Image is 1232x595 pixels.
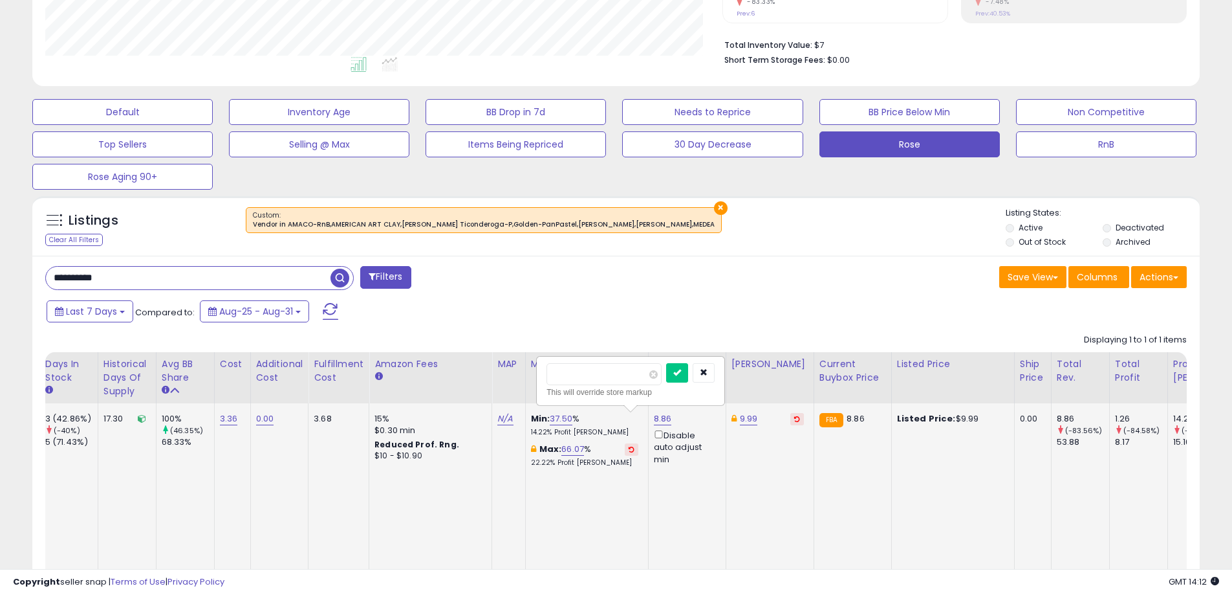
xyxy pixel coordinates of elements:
button: Save View [999,266,1066,288]
div: [PERSON_NAME] [731,357,808,371]
small: (-6.2%) [1182,425,1209,436]
small: Days In Stock. [45,385,53,396]
div: Total Rev. [1057,357,1104,385]
button: Selling @ Max [229,131,409,157]
div: Listed Price [897,357,1009,371]
label: Active [1019,222,1043,233]
a: Terms of Use [111,576,166,588]
button: Actions [1131,266,1187,288]
div: Amazon Fees [374,357,486,371]
div: 1.26 [1115,413,1167,425]
div: Cost [220,357,245,371]
b: Reduced Prof. Rng. [374,439,459,450]
div: 100% [162,413,214,425]
p: 22.22% Profit [PERSON_NAME] [531,458,638,467]
div: Fulfillment Cost [314,357,363,385]
small: (-40%) [54,425,80,436]
div: 8.86 [1057,413,1109,425]
a: 8.86 [654,412,672,425]
small: (-83.56%) [1065,425,1102,436]
button: BB Price Below Min [819,99,1000,125]
p: 14.22% Profit [PERSON_NAME] [531,428,638,437]
div: Vendor in AMACO-RnB,AMERICAN ART CLAY,[PERSON_NAME] Ticonderoga-P,Golden-PanPastel,[PERSON_NAME],... [253,220,715,229]
button: Last 7 Days [47,300,133,322]
button: Non Competitive [1016,99,1196,125]
a: 3.36 [220,412,238,425]
div: Days In Stock [45,357,92,385]
label: Archived [1116,236,1151,247]
b: Total Inventory Value: [724,39,812,51]
li: $7 [724,36,1177,52]
b: Short Term Storage Fees: [724,54,825,65]
div: Displaying 1 to 1 of 1 items [1084,334,1187,346]
a: 9.99 [740,412,758,425]
div: Current Buybox Price [819,357,886,385]
span: Aug-25 - Aug-31 [219,305,293,318]
strong: Copyright [13,576,60,588]
div: Clear All Filters [45,234,103,246]
span: Custom: [253,210,715,230]
div: 68.33% [162,436,214,448]
button: Inventory Age [229,99,409,125]
label: Deactivated [1116,222,1164,233]
div: 3 (42.86%) [45,413,98,425]
th: The percentage added to the cost of goods (COGS) that forms the calculator for Min & Max prices. [525,352,648,403]
div: 8.17 [1115,436,1167,448]
button: Default [32,99,213,125]
span: Columns [1077,271,1118,284]
div: Avg BB Share [162,357,209,385]
b: Max: [539,443,562,455]
small: FBA [819,413,843,427]
button: Aug-25 - Aug-31 [200,300,309,322]
a: Privacy Policy [168,576,224,588]
small: Prev: 6 [737,10,755,17]
button: Columns [1068,266,1129,288]
b: Min: [531,412,550,425]
a: 37.50 [550,412,572,425]
button: Filters [360,266,411,289]
div: Markup on Cost [531,357,643,371]
label: Out of Stock [1019,236,1066,247]
span: 8.86 [847,412,865,425]
div: seller snap | | [13,576,224,589]
small: Prev: 40.53% [975,10,1010,17]
div: 15% [374,413,482,425]
div: Total Profit [1115,357,1162,385]
b: Listed Price: [897,412,956,425]
p: Listing States: [1006,207,1200,219]
button: 30 Day Decrease [622,131,803,157]
span: $0.00 [827,54,850,66]
div: Ship Price [1020,357,1046,385]
button: × [714,201,728,215]
small: Amazon Fees. [374,371,382,383]
div: MAP [497,357,519,371]
span: Compared to: [135,306,195,319]
button: Rose Aging 90+ [32,164,213,190]
div: This will override store markup [546,386,715,399]
a: 66.07 [561,443,584,456]
div: % [531,413,638,437]
span: 2025-09-8 14:12 GMT [1169,576,1219,588]
small: (46.35%) [170,425,203,436]
div: $9.99 [897,413,1004,425]
div: $0.30 min [374,425,482,436]
button: Top Sellers [32,131,213,157]
div: Additional Cost [256,357,303,385]
div: Historical Days Of Supply [103,357,151,398]
h5: Listings [69,212,118,230]
button: Rose [819,131,1000,157]
a: N/A [497,412,513,425]
a: 0.00 [256,412,274,425]
div: 53.88 [1057,436,1109,448]
div: 5 (71.43%) [45,436,98,448]
button: Needs to Reprice [622,99,803,125]
small: Avg BB Share. [162,385,169,396]
div: % [531,443,638,467]
div: 3.68 [314,413,359,425]
div: 17.30 [103,413,146,425]
small: (-84.58%) [1123,425,1160,436]
button: BB Drop in 7d [426,99,606,125]
div: $10 - $10.90 [374,451,482,462]
button: Items Being Repriced [426,131,606,157]
div: Disable auto adjust min [654,428,716,466]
